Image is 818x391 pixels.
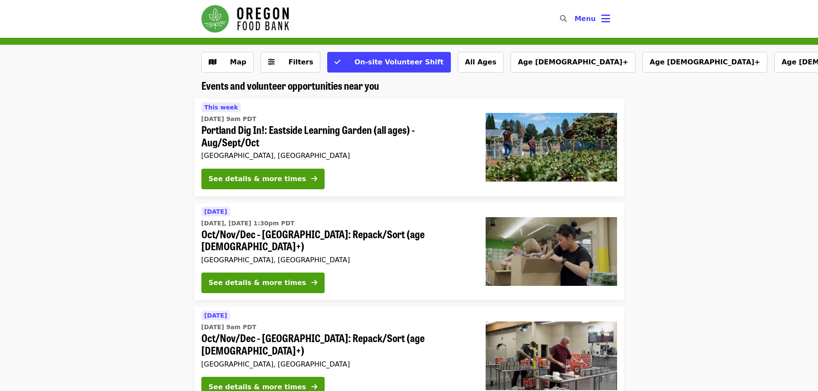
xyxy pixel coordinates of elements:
i: map icon [209,58,216,66]
button: On-site Volunteer Shift [327,52,450,73]
img: Portland Dig In!: Eastside Learning Garden (all ages) - Aug/Sept/Oct organized by Oregon Food Bank [486,113,617,182]
button: All Ages [458,52,504,73]
time: [DATE] 9am PDT [201,323,256,332]
a: See details for "Portland Dig In!: Eastside Learning Garden (all ages) - Aug/Sept/Oct" [195,99,624,196]
span: Events and volunteer opportunities near you [201,78,379,93]
button: See details & more times [201,169,325,189]
time: [DATE] 9am PDT [201,115,256,124]
i: check icon [334,58,341,66]
span: On-site Volunteer Shift [354,58,443,66]
input: Search [572,9,579,29]
i: search icon [560,15,567,23]
button: Show map view [201,52,254,73]
time: [DATE], [DATE] 1:30pm PDT [201,219,295,228]
div: [GEOGRAPHIC_DATA], [GEOGRAPHIC_DATA] [201,256,472,264]
span: Oct/Nov/Dec - [GEOGRAPHIC_DATA]: Repack/Sort (age [DEMOGRAPHIC_DATA]+) [201,228,472,253]
span: Map [230,58,246,66]
img: Oregon Food Bank - Home [201,5,289,33]
span: Portland Dig In!: Eastside Learning Garden (all ages) - Aug/Sept/Oct [201,124,472,149]
span: Filters [289,58,313,66]
div: [GEOGRAPHIC_DATA], [GEOGRAPHIC_DATA] [201,152,472,160]
span: [DATE] [204,208,227,215]
i: arrow-right icon [311,279,317,287]
button: See details & more times [201,273,325,293]
i: sliders-h icon [268,58,275,66]
button: Filters (0 selected) [261,52,321,73]
span: Menu [575,15,596,23]
i: arrow-right icon [311,175,317,183]
img: Oct/Nov/Dec - Portland: Repack/Sort (age 8+) organized by Oregon Food Bank [486,217,617,286]
button: Age [DEMOGRAPHIC_DATA]+ [511,52,636,73]
div: See details & more times [209,174,306,184]
i: arrow-right icon [311,383,317,391]
a: See details for "Oct/Nov/Dec - Portland: Repack/Sort (age 8+)" [195,203,624,300]
span: Oct/Nov/Dec - [GEOGRAPHIC_DATA]: Repack/Sort (age [DEMOGRAPHIC_DATA]+) [201,332,472,357]
div: See details & more times [209,278,306,288]
button: Age [DEMOGRAPHIC_DATA]+ [642,52,767,73]
button: Toggle account menu [568,9,617,29]
img: Oct/Nov/Dec - Portland: Repack/Sort (age 16+) organized by Oregon Food Bank [486,321,617,390]
i: bars icon [601,12,610,25]
div: [GEOGRAPHIC_DATA], [GEOGRAPHIC_DATA] [201,360,472,368]
span: This week [204,104,238,111]
span: [DATE] [204,312,227,319]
